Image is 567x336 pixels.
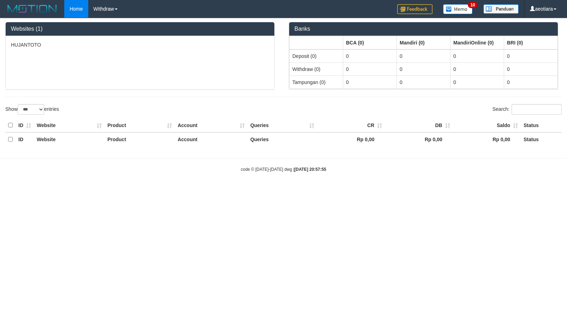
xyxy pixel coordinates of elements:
[521,119,562,132] th: Status
[343,76,397,89] td: 0
[105,119,175,132] th: Product
[504,62,558,76] td: 0
[385,119,453,132] th: DB
[34,132,105,146] th: Website
[175,119,247,132] th: Account
[16,119,34,132] th: ID
[317,119,385,132] th: CR
[317,132,385,146] th: Rp 0,00
[241,167,326,172] small: code © [DATE]-[DATE] dwg |
[385,132,453,146] th: Rp 0,00
[493,104,562,115] label: Search:
[450,36,504,49] th: Group: activate to sort column ascending
[5,104,59,115] label: Show entries
[512,104,562,115] input: Search:
[443,4,473,14] img: Button%20Memo.svg
[397,36,450,49] th: Group: activate to sort column ascending
[521,132,562,146] th: Status
[290,62,343,76] td: Withdraw (0)
[16,132,34,146] th: ID
[468,2,477,8] span: 10
[343,36,397,49] th: Group: activate to sort column ascending
[105,132,175,146] th: Product
[450,49,504,63] td: 0
[343,49,397,63] td: 0
[343,62,397,76] td: 0
[450,62,504,76] td: 0
[504,36,558,49] th: Group: activate to sort column ascending
[175,132,247,146] th: Account
[11,41,269,48] p: HUJANTOTO
[504,49,558,63] td: 0
[290,36,343,49] th: Group: activate to sort column ascending
[453,132,521,146] th: Rp 0,00
[18,104,44,115] select: Showentries
[290,76,343,89] td: Tampungan (0)
[247,132,317,146] th: Queries
[247,119,317,132] th: Queries
[11,26,269,32] h3: Websites (1)
[294,26,553,32] h3: Banks
[34,119,105,132] th: Website
[397,62,450,76] td: 0
[397,49,450,63] td: 0
[504,76,558,89] td: 0
[397,76,450,89] td: 0
[294,167,326,172] strong: [DATE] 20:57:55
[397,4,432,14] img: Feedback.jpg
[5,4,59,14] img: MOTION_logo.png
[290,49,343,63] td: Deposit (0)
[453,119,521,132] th: Saldo
[483,4,519,14] img: panduan.png
[450,76,504,89] td: 0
